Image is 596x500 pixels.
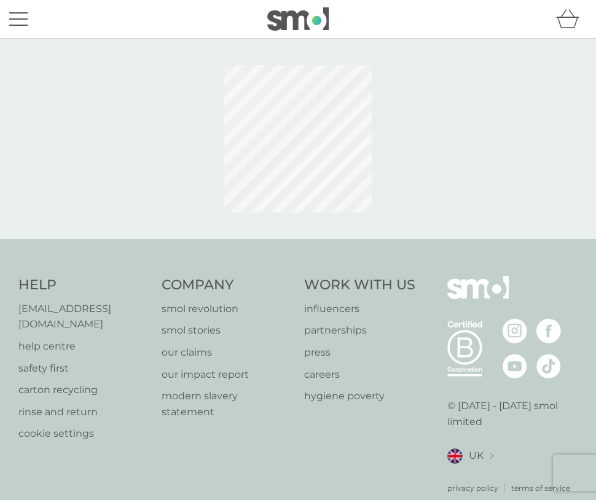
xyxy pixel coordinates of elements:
[447,276,509,318] img: smol
[162,367,292,383] a: our impact report
[162,345,292,361] a: our claims
[18,404,149,420] a: rinse and return
[162,301,292,317] a: smol revolution
[18,361,149,377] a: safety first
[304,345,415,361] a: press
[304,388,415,404] a: hygiene poverty
[162,388,292,420] a: modern slavery statement
[503,354,527,378] img: visit the smol Youtube page
[18,338,149,354] a: help centre
[503,319,527,343] img: visit the smol Instagram page
[18,276,149,295] h4: Help
[536,354,561,378] img: visit the smol Tiktok page
[447,482,498,494] a: privacy policy
[469,448,484,464] span: UK
[304,367,415,383] a: careers
[18,382,149,398] a: carton recycling
[536,319,561,343] img: visit the smol Facebook page
[447,448,463,464] img: UK flag
[18,426,149,442] a: cookie settings
[18,301,149,332] a: [EMAIL_ADDRESS][DOMAIN_NAME]
[447,398,578,429] p: © [DATE] - [DATE] smol limited
[304,301,415,317] a: influencers
[556,7,587,31] div: basket
[162,276,292,295] h4: Company
[162,322,292,338] a: smol stories
[304,276,415,295] h4: Work With Us
[511,482,570,494] a: terms of service
[9,7,28,31] button: menu
[304,322,415,338] a: partnerships
[267,7,329,31] img: smol
[490,453,493,459] img: select a new location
